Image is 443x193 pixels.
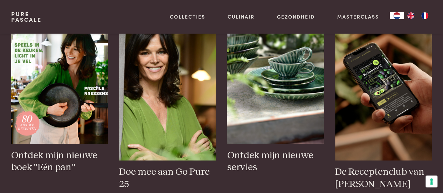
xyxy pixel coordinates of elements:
[277,13,315,20] a: Gezondheid
[228,13,255,20] a: Culinair
[119,15,216,161] img: pascale_foto
[390,12,404,19] a: NL
[11,150,108,174] h3: Ontdek mijn nieuwe boek "Eén pan"
[11,11,42,22] a: PurePascale
[418,12,432,19] a: FR
[170,13,205,20] a: Collecties
[390,12,432,19] aside: Language selected: Nederlands
[119,15,216,191] a: pascale_foto Doe mee aan Go Pure 25
[335,166,432,190] h3: De Receptenclub van [PERSON_NAME]
[425,175,437,187] button: Uw voorkeuren voor toestemming voor trackingtechnologieën
[337,13,379,20] a: Masterclass
[119,166,216,190] h3: Doe mee aan Go Pure 25
[404,12,432,19] ul: Language list
[404,12,418,19] a: EN
[335,15,432,161] img: iPhone Mockup 15
[227,150,324,174] h3: Ontdek mijn nieuwe servies
[390,12,404,19] div: Language
[335,15,432,191] a: iPhone Mockup 15 De Receptenclub van [PERSON_NAME]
